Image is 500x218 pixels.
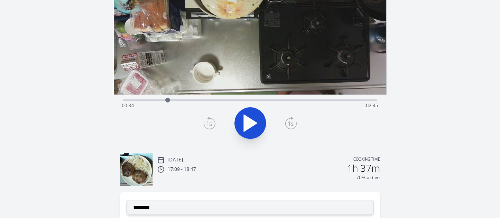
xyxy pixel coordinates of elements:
h2: 1h 37m [347,163,380,173]
p: [DATE] [168,157,183,163]
span: 00:34 [122,102,134,109]
p: 17:09 - 18:47 [168,166,196,173]
p: 70% active [356,174,380,181]
img: 251005081019_thumb.jpeg [120,153,153,186]
span: 02:45 [366,102,378,109]
p: Cooking time [353,156,380,163]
